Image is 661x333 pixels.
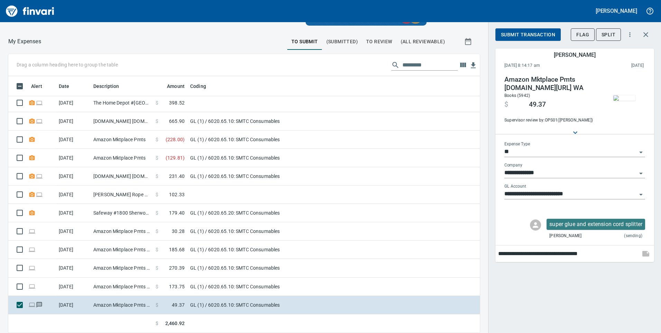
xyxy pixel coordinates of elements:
span: To Review [366,37,392,46]
span: (All Reviewable) [401,37,445,46]
span: Description [93,82,119,90]
span: (sending) [624,233,642,240]
button: More [622,27,637,42]
td: GL (1) / 6020.65.10: SMTC Consumables [187,149,360,167]
button: Download Table [468,60,478,71]
span: $ [156,173,158,180]
td: GL (1) / 6020.65.10: SMTC Consumables [187,296,360,314]
span: 665.90 [169,118,185,125]
span: $ [156,228,158,235]
span: Date [59,82,69,90]
span: Receipt Required [28,137,36,142]
td: [DATE] [56,278,91,296]
td: Safeway #1800 Sherwood OR [91,204,153,222]
td: [DATE] [56,94,91,112]
td: GL (1) / 6020.65.10: SMTC Consumables [187,241,360,259]
td: [DOMAIN_NAME] [DOMAIN_NAME][URL] WA [91,167,153,186]
span: Online transaction [36,100,43,105]
td: Amazon Mktplace Pmts [DOMAIN_NAME][URL] WA [91,296,153,314]
td: GL (1) / 6020.65.10: SMTC Consumables [187,130,360,149]
button: Choose columns to display [458,60,468,70]
p: super glue and extension cord splitter [549,220,642,228]
span: $ [156,264,158,271]
td: Amazon Mktplace Pmts [91,130,153,149]
h5: [PERSON_NAME] [596,7,637,15]
span: Receipt Required [28,192,36,197]
span: 30.28 [172,228,185,235]
td: [DATE] [56,149,91,167]
span: Supervisor review by: OPS01 ([PERSON_NAME]) [504,117,598,124]
label: Company [504,163,522,168]
label: GL Account [504,184,526,189]
label: Expense Type [504,142,530,146]
td: [PERSON_NAME] Rope 6145069456 OH [91,186,153,204]
span: 179.40 [169,209,185,216]
h4: Amazon Mktplace Pmts [DOMAIN_NAME][URL] WA [504,75,598,92]
span: (Submitted) [326,37,358,46]
p: My Expenses [8,37,41,46]
span: Alert [31,82,42,90]
span: Online transaction [36,119,43,123]
span: Coding [190,82,206,90]
td: Amazon Mktplace Pmts [DOMAIN_NAME][URL] WA [91,241,153,259]
span: Online transaction [36,192,43,197]
span: Online transaction [28,284,36,288]
td: [DATE] [56,167,91,186]
span: 102.33 [169,191,185,198]
td: [DATE] [56,186,91,204]
span: 270.39 [169,264,185,271]
td: The Home Depot #[GEOGRAPHIC_DATA] [91,94,153,112]
span: Receipt Required [28,155,36,160]
span: $ [156,283,158,290]
span: Receipt Required [28,119,36,123]
span: $ [504,100,508,109]
p: Drag a column heading here to group the table [17,61,118,68]
span: This records your note into the expense [637,245,654,262]
span: ( 129.81 ) [166,154,185,161]
span: Amount [167,82,185,90]
span: Receipt Required [28,210,36,215]
td: [DATE] [56,204,91,222]
td: GL (1) / 6020.65.10: SMTC Consumables [187,167,360,186]
img: Finvari [4,3,56,19]
span: Receipt Required [28,100,36,105]
span: $ [156,209,158,216]
span: Receipt Required [28,174,36,178]
h5: [PERSON_NAME] [554,51,595,58]
nav: breadcrumb [8,37,41,46]
td: GL (1) / 6020.65.10: SMTC Consumables [187,112,360,130]
td: [DATE] [56,222,91,241]
span: 49.37 [172,301,185,308]
td: Amazon Mktplace Pmts [DOMAIN_NAME][URL] WA [91,222,153,241]
span: Online transaction [28,265,36,270]
td: GL (1) / 6020.65.10: SMTC Consumables [187,278,360,296]
td: [DATE] [56,296,91,314]
td: [DATE] [56,112,91,130]
img: receipts%2Ftapani%2F2025-09-02%2FdDaZX8JUyyeI0KH0W5cbBD8H2fn2__X0pgIknZMaYF6VNc7wPwt_1.jpg [613,95,635,101]
span: [PERSON_NAME] [549,233,581,240]
td: GL (1) / 6020.65.20: SMTC Consumables [187,204,360,222]
td: GL (1) / 6020.65.10: SMTC Consumables [187,222,360,241]
span: 231.40 [169,173,185,180]
td: Amazon Mktplace Pmts [DOMAIN_NAME][URL] WA [91,278,153,296]
span: $ [156,154,158,161]
button: Show transactions within a particular date range [458,33,480,50]
span: Online transaction [36,174,43,178]
td: [DATE] [56,241,91,259]
button: Open [636,190,646,199]
span: $ [156,191,158,198]
span: $ [156,320,158,327]
button: Split [596,28,621,41]
span: 398.52 [169,99,185,106]
span: $ [156,99,158,106]
span: Date [59,82,78,90]
span: $ [156,246,158,253]
span: $ [156,301,158,308]
span: To Submit [291,37,318,46]
td: GL (1) / 6020.65.10: SMTC Consumables [187,259,360,277]
span: 185.68 [169,246,185,253]
span: Has messages [36,302,43,307]
span: Online transaction [28,229,36,233]
td: [DOMAIN_NAME] [DOMAIN_NAME][URL] WA [91,112,153,130]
